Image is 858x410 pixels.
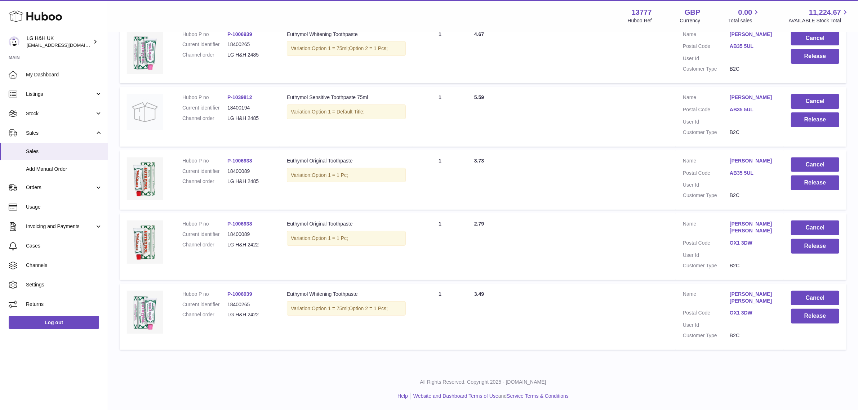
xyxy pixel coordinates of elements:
span: Orders [26,184,95,191]
span: Stock [26,110,95,117]
span: Cases [26,242,102,249]
span: 5.59 [474,94,484,100]
span: Returns [26,301,102,308]
dt: Channel order [182,52,227,58]
dt: Name [683,220,730,236]
dt: Huboo P no [182,291,227,298]
dd: LG H&H 2422 [227,241,272,248]
strong: 13777 [632,8,652,17]
dd: LG H&H 2422 [227,311,272,318]
dt: Postal Code [683,106,730,115]
dt: Channel order [182,311,227,318]
dd: LG H&H 2485 [227,115,272,122]
div: Variation: [287,104,406,119]
div: Euthymol Whitening Toothpaste [287,31,406,38]
dt: Postal Code [683,309,730,318]
a: [PERSON_NAME] [PERSON_NAME] [730,220,777,234]
div: Euthymol Original Toothpaste [287,220,406,227]
span: 3.73 [474,158,484,164]
div: Variation: [287,41,406,56]
dd: B2C [730,332,777,339]
span: Invoicing and Payments [26,223,95,230]
td: 1 [413,213,467,280]
dt: Name [683,31,730,40]
dt: Channel order [182,178,227,185]
p: All Rights Reserved. Copyright 2025 - [DOMAIN_NAME] [114,379,852,386]
a: Website and Dashboard Terms of Use [413,393,498,399]
dt: User Id [683,322,730,329]
a: P-1006939 [227,31,252,37]
dt: Customer Type [683,192,730,199]
button: Release [791,175,839,190]
dt: User Id [683,119,730,125]
img: no-photo.jpg [127,94,163,130]
span: Settings [26,281,102,288]
td: 1 [413,24,467,84]
dd: B2C [730,129,777,136]
dt: User Id [683,252,730,259]
div: Currency [680,17,701,24]
button: Release [791,112,839,127]
dd: 18400194 [227,104,272,111]
dd: B2C [730,262,777,269]
span: Option 1 = 1 Pc; [312,235,348,241]
dt: Channel order [182,241,227,248]
img: Euthymol_Original_Toothpaste_Image-1.webp [127,157,163,201]
span: Option 1 = Default Title; [312,109,365,115]
img: Euthymol_Original_Toothpaste_Image-1.webp [127,220,163,264]
dd: 18400089 [227,231,272,238]
dt: Postal Code [683,170,730,178]
span: Option 2 = 1 Pcs; [349,45,388,51]
button: Cancel [791,31,839,46]
span: Option 1 = 1 Pc; [312,172,348,178]
img: whitening-toothpaste.webp [127,291,163,334]
button: Cancel [791,220,839,235]
dt: Postal Code [683,240,730,248]
dt: Current identifier [182,301,227,308]
dt: Huboo P no [182,157,227,164]
a: [PERSON_NAME] [730,94,777,101]
a: 11,224.67 AVAILABLE Stock Total [788,8,849,24]
a: OX1 3DW [730,309,777,316]
span: Channels [26,262,102,269]
span: Usage [26,204,102,210]
dt: Postal Code [683,43,730,52]
dt: Current identifier [182,168,227,175]
button: Release [791,309,839,324]
span: Option 1 = 75ml; [312,306,349,311]
dt: Customer Type [683,332,730,339]
dd: 18400265 [227,41,272,48]
div: Variation: [287,168,406,183]
dt: Name [683,94,730,103]
dt: Current identifier [182,104,227,111]
span: Total sales [728,17,760,24]
td: 1 [413,87,467,147]
td: 1 [413,150,467,210]
dt: Customer Type [683,66,730,72]
dt: Name [683,291,730,306]
dd: LG H&H 2485 [227,52,272,58]
span: My Dashboard [26,71,102,78]
dt: Huboo P no [182,31,227,38]
dd: LG H&H 2485 [227,178,272,185]
dt: Name [683,157,730,166]
span: Option 1 = 75ml; [312,45,349,51]
span: Sales [26,148,102,155]
div: LG H&H UK [27,35,92,49]
dd: B2C [730,66,777,72]
span: Listings [26,91,95,98]
dt: Current identifier [182,41,227,48]
a: AB35 5UL [730,106,777,113]
a: OX1 3DW [730,240,777,246]
dt: Customer Type [683,262,730,269]
dt: Customer Type [683,129,730,136]
button: Cancel [791,157,839,172]
dd: 18400265 [227,301,272,308]
span: Option 2 = 1 Pcs; [349,306,388,311]
span: 4.67 [474,31,484,37]
div: Variation: [287,301,406,316]
a: [PERSON_NAME] [730,157,777,164]
button: Cancel [791,291,839,306]
a: AB35 5UL [730,170,777,177]
dt: Huboo P no [182,94,227,101]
